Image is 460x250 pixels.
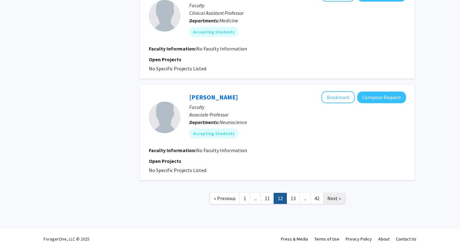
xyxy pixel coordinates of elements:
b: Faculty Information: [149,147,196,153]
span: No Specific Projects Listed [149,167,206,173]
a: Press & Media [281,236,308,242]
a: Contact Us [396,236,416,242]
a: 1 [239,193,250,204]
a: [PERSON_NAME] [189,93,238,101]
b: Departments: [189,119,220,125]
button: Add Aaron Haeusler to Bookmarks [321,91,355,103]
span: No Faculty Information [196,45,247,52]
p: Faculty [189,103,406,111]
a: 11 [261,193,274,204]
mat-chip: Accepting Students [189,128,239,139]
mat-chip: Accepting Students [189,27,239,37]
span: No Specific Projects Listed [149,65,206,72]
b: Departments: [189,17,220,24]
a: 12 [274,193,287,204]
nav: Page navigation [140,187,415,212]
span: ... [254,195,257,201]
span: Neuroscience [220,119,247,125]
b: Faculty Information: [149,45,196,52]
a: Next [323,193,345,204]
p: Associate Professor [189,111,406,118]
span: Next » [327,195,341,201]
span: No Faculty Information [196,147,247,153]
a: About [378,236,390,242]
a: Privacy Policy [346,236,372,242]
iframe: Chat [5,222,27,245]
span: Medicine [220,17,238,24]
a: 13 [287,193,300,204]
div: ForagerOne, LLC © 2025 [44,228,89,250]
p: Open Projects [149,157,406,165]
p: Open Projects [149,56,406,63]
p: Faculty [189,2,406,9]
span: ... [304,195,306,201]
a: Terms of Use [314,236,339,242]
p: Clinical Assistant Professor [189,9,406,17]
span: « Previous [214,195,236,201]
button: Compose Request to Aaron Haeusler [357,92,406,103]
a: Previous [210,193,240,204]
a: 42 [310,193,324,204]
